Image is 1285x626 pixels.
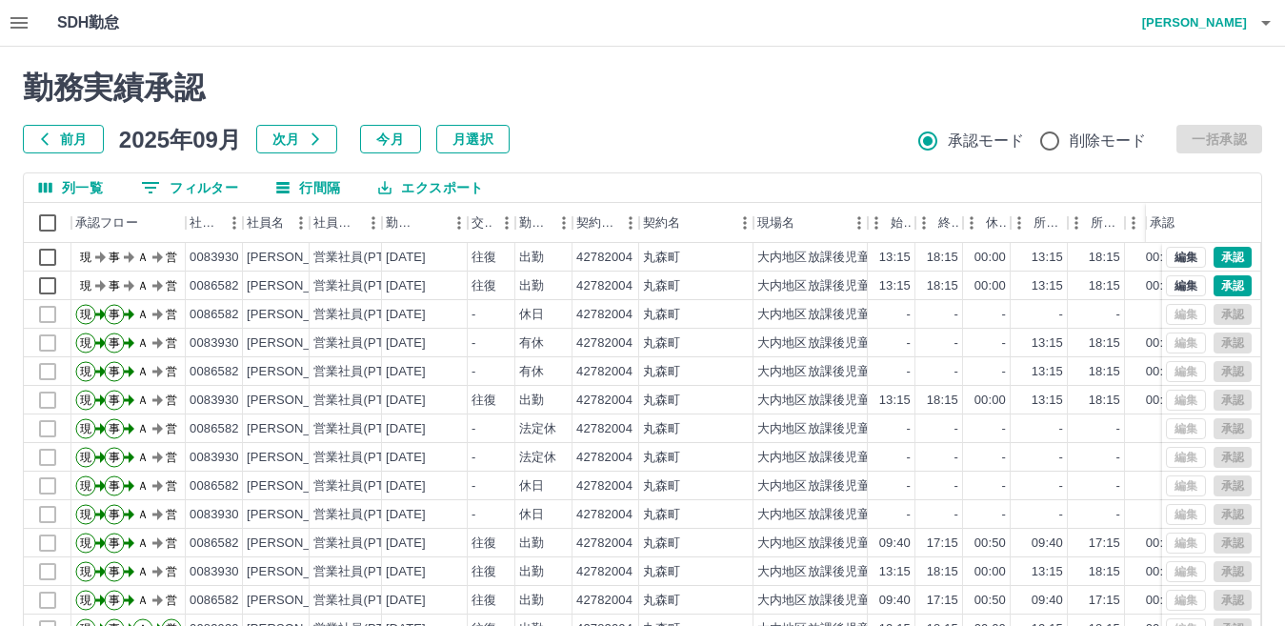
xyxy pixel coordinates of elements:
[1002,477,1006,495] div: -
[247,277,351,295] div: [PERSON_NAME]
[1089,334,1120,353] div: 18:15
[519,363,544,381] div: 有休
[986,203,1007,243] div: 休憩
[643,477,680,495] div: 丸森町
[190,420,239,438] div: 0086582
[247,249,351,267] div: [PERSON_NAME]
[247,420,351,438] div: [PERSON_NAME]
[1002,363,1006,381] div: -
[1116,449,1120,467] div: -
[519,306,544,324] div: 休日
[954,477,958,495] div: -
[1002,334,1006,353] div: -
[109,508,120,521] text: 事
[1070,130,1147,152] span: 削除モード
[731,209,759,237] button: メニュー
[468,203,515,243] div: 交通費
[436,125,510,153] button: 月選択
[1116,506,1120,524] div: -
[643,363,680,381] div: 丸森町
[643,306,680,324] div: 丸森町
[190,592,239,610] div: 0086582
[1002,420,1006,438] div: -
[166,279,177,293] text: 営
[80,336,91,350] text: 現
[576,592,632,610] div: 42782004
[23,70,1262,106] h2: 勤務実績承認
[247,449,351,467] div: [PERSON_NAME]
[109,308,120,321] text: 事
[190,277,239,295] div: 0086582
[80,394,91,407] text: 現
[1032,535,1063,553] div: 09:40
[1059,477,1063,495] div: -
[879,563,911,581] div: 13:15
[109,251,120,264] text: 事
[938,203,959,243] div: 終業
[753,203,868,243] div: 現場名
[519,477,544,495] div: 休日
[166,451,177,464] text: 営
[247,392,351,410] div: [PERSON_NAME]
[907,306,911,324] div: -
[386,249,426,267] div: [DATE]
[643,535,680,553] div: 丸森町
[256,125,337,153] button: 次月
[386,592,426,610] div: [DATE]
[907,420,911,438] div: -
[80,479,91,493] text: 現
[126,173,253,202] button: フィルター表示
[137,536,149,550] text: Ａ
[576,203,616,243] div: 契約コード
[1002,449,1006,467] div: -
[643,563,680,581] div: 丸森町
[137,251,149,264] text: Ａ
[360,125,421,153] button: 今月
[166,508,177,521] text: 営
[137,479,149,493] text: Ａ
[472,334,475,353] div: -
[974,392,1006,410] div: 00:00
[247,363,351,381] div: [PERSON_NAME]
[1146,392,1177,410] div: 00:00
[472,563,496,581] div: 往復
[576,420,632,438] div: 42782004
[190,334,239,353] div: 0083930
[472,449,475,467] div: -
[576,506,632,524] div: 42782004
[954,363,958,381] div: -
[313,506,413,524] div: 営業社員(PT契約)
[1146,563,1177,581] div: 00:00
[247,506,351,524] div: [PERSON_NAME]
[757,306,995,324] div: 大内地区放課後児童クラブ（うりぼうズ）
[313,477,413,495] div: 営業社員(PT契約)
[757,277,995,295] div: 大内地区放課後児童クラブ（うりぼうズ）
[643,203,680,243] div: 契約名
[1091,203,1121,243] div: 所定終業
[247,535,351,553] div: [PERSON_NAME]
[190,477,239,495] div: 0086582
[313,363,413,381] div: 営業社員(PT契約)
[963,203,1011,243] div: 休憩
[386,392,426,410] div: [DATE]
[616,209,645,237] button: メニュー
[80,422,91,435] text: 現
[757,592,995,610] div: 大内地区放課後児童クラブ（うりぼうズ）
[247,563,351,581] div: [PERSON_NAME]
[190,363,239,381] div: 0086582
[948,130,1025,152] span: 承認モード
[313,392,413,410] div: 営業社員(PT契約)
[166,365,177,378] text: 営
[1032,592,1063,610] div: 09:40
[386,506,426,524] div: [DATE]
[643,249,680,267] div: 丸森町
[386,420,426,438] div: [DATE]
[472,249,496,267] div: 往復
[639,203,753,243] div: 契約名
[109,422,120,435] text: 事
[386,535,426,553] div: [DATE]
[23,125,104,153] button: 前月
[472,306,475,324] div: -
[1011,203,1068,243] div: 所定開始
[643,277,680,295] div: 丸森町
